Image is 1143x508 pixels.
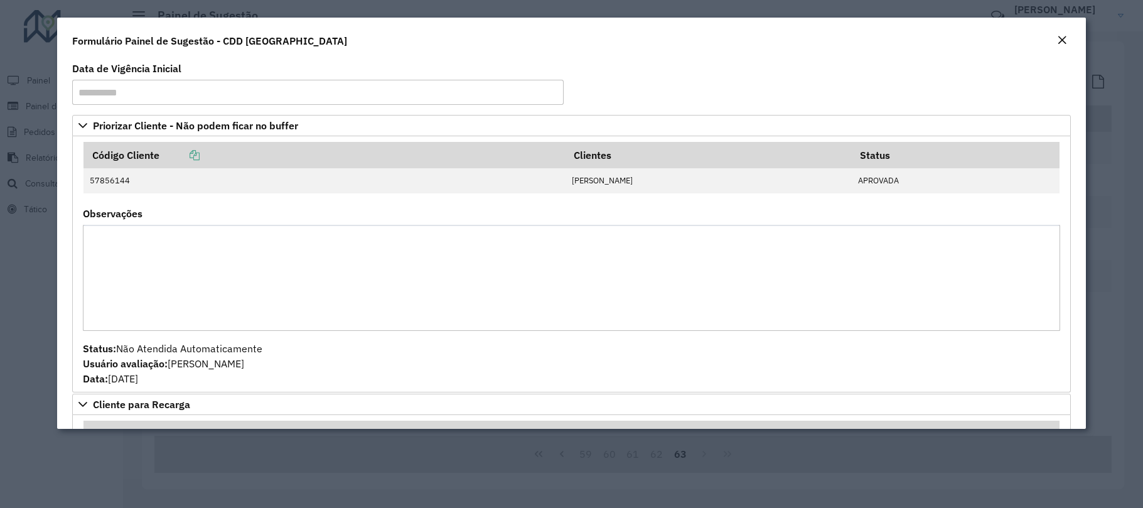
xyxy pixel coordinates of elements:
[330,421,453,447] th: Tipo veículo
[851,168,1060,193] td: APROVADA
[72,115,1071,136] a: Priorizar Cliente - Não podem ficar no buffer
[83,342,262,385] span: Não Atendida Automaticamente [PERSON_NAME] [DATE]
[968,421,1060,447] th: Status
[72,61,181,76] label: Data de Vigência Inicial
[72,394,1071,415] a: Cliente para Recarga
[159,149,200,161] a: Copiar
[875,421,968,447] th: Pedidos
[566,168,852,193] td: [PERSON_NAME]
[83,357,168,370] strong: Usuário avaliação:
[93,121,298,131] span: Priorizar Cliente - Não podem ficar no buffer
[83,342,116,355] strong: Status:
[1053,33,1071,49] button: Close
[83,421,245,447] th: Ponto de partida
[1057,35,1067,45] em: Fechar
[529,428,569,440] a: Copiar
[83,168,566,193] td: 57856144
[453,421,665,447] th: Código Cliente
[665,421,875,447] th: Clientes
[72,33,347,48] h4: Formulário Painel de Sugestão - CDD [GEOGRAPHIC_DATA]
[83,206,142,221] label: Observações
[72,136,1071,392] div: Priorizar Cliente - Não podem ficar no buffer
[83,372,108,385] strong: Data:
[245,421,331,447] th: Placa
[83,142,566,168] th: Código Cliente
[93,399,190,409] span: Cliente para Recarga
[851,142,1060,168] th: Status
[566,142,852,168] th: Clientes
